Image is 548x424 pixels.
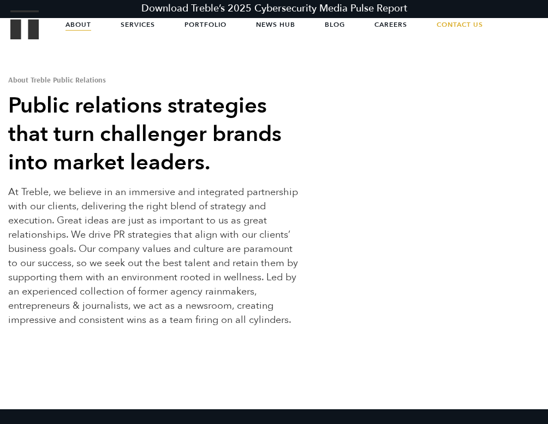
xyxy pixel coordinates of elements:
[184,11,227,38] a: Portfolio
[256,11,295,38] a: News Hub
[374,11,407,38] a: Careers
[8,92,301,177] h2: Public relations strategies that turn challenger brands into market leaders.
[8,185,301,327] p: At Treble, we believe in an immersive and integrated partnership with our clients, delivering the...
[8,76,301,84] h1: About Treble Public Relations
[65,11,91,38] a: About
[437,11,483,38] a: Contact Us
[11,11,38,39] a: Treble Homepage
[121,11,155,38] a: Services
[10,10,39,40] img: Treble logo
[325,11,345,38] a: Blog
